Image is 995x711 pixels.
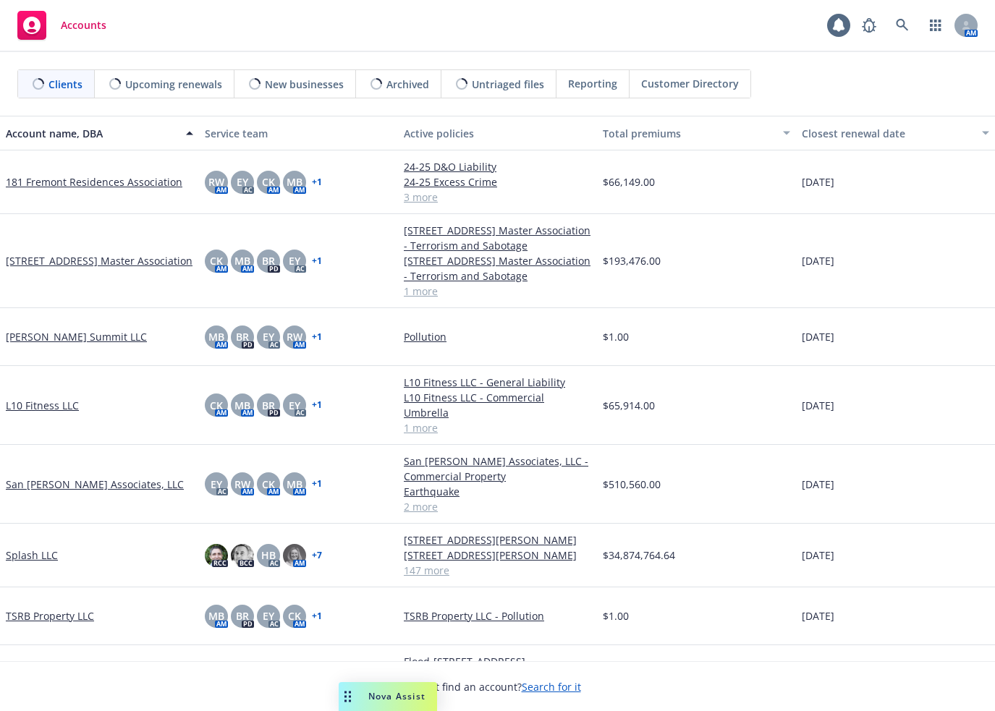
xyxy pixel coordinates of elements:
[802,608,834,623] span: [DATE]
[404,484,591,499] a: Earthquake
[404,159,591,174] a: 24-25 D&O Liability
[472,77,544,92] span: Untriaged files
[802,329,834,344] span: [DATE]
[404,499,591,514] a: 2 more
[208,174,224,190] span: RW
[415,679,581,694] span: Can't find an account?
[404,190,591,205] a: 3 more
[404,454,591,484] a: San [PERSON_NAME] Associates, LLC - Commercial Property
[888,11,917,40] a: Search
[210,398,223,413] span: CK
[802,126,973,141] div: Closest renewal date
[603,398,655,413] span: $65,914.00
[234,398,250,413] span: MB
[287,329,302,344] span: RW
[802,477,834,492] span: [DATE]
[287,477,302,492] span: MB
[404,420,591,435] a: 1 more
[234,477,250,492] span: RW
[921,11,950,40] a: Switch app
[568,76,617,91] span: Reporting
[287,174,302,190] span: MB
[289,253,300,268] span: EY
[236,329,249,344] span: BR
[802,548,834,563] span: [DATE]
[6,174,182,190] a: 181 Fremont Residences Association
[404,654,591,669] a: Flood-[STREET_ADDRESS]
[208,608,224,623] span: MB
[312,612,322,621] a: + 1
[283,544,306,567] img: photo
[802,253,834,268] span: [DATE]
[205,544,228,567] img: photo
[339,682,437,711] button: Nova Assist
[641,76,739,91] span: Customer Directory
[6,608,94,623] a: TSRB Property LLC
[603,477,661,492] span: $510,560.00
[802,398,834,413] span: [DATE]
[404,329,591,344] a: Pollution
[262,477,275,492] span: CK
[404,532,591,548] a: [STREET_ADDRESS][PERSON_NAME]
[398,116,597,150] button: Active policies
[522,680,581,694] a: Search for it
[603,253,661,268] span: $193,476.00
[208,329,224,344] span: MB
[312,257,322,265] a: + 1
[404,548,591,563] a: [STREET_ADDRESS][PERSON_NAME]
[603,174,655,190] span: $66,149.00
[368,690,425,702] span: Nova Assist
[312,480,322,488] a: + 1
[603,126,774,141] div: Total premiums
[603,608,629,623] span: $1.00
[61,20,106,31] span: Accounts
[6,548,58,563] a: Splash LLC
[288,608,301,623] span: CK
[237,174,248,190] span: EY
[262,253,275,268] span: BR
[210,253,223,268] span: CK
[263,608,274,623] span: EY
[404,390,591,420] a: L10 Fitness LLC - Commercial Umbrella
[262,398,275,413] span: BR
[125,77,222,92] span: Upcoming renewals
[265,77,344,92] span: New businesses
[289,398,300,413] span: EY
[312,551,322,560] a: + 7
[404,126,591,141] div: Active policies
[199,116,398,150] button: Service team
[404,563,591,578] a: 147 more
[404,375,591,390] a: L10 Fitness LLC - General Liability
[404,284,591,299] a: 1 more
[855,11,884,40] a: Report a Bug
[261,548,276,563] span: HB
[339,682,357,711] div: Drag to move
[603,329,629,344] span: $1.00
[312,333,322,341] a: + 1
[263,329,274,344] span: EY
[12,5,112,46] a: Accounts
[312,178,322,187] a: + 1
[6,398,79,413] a: L10 Fitness LLC
[796,116,995,150] button: Closest renewal date
[6,253,192,268] a: [STREET_ADDRESS] Master Association
[802,174,834,190] span: [DATE]
[211,477,222,492] span: EY
[404,253,591,284] a: [STREET_ADDRESS] Master Association - Terrorism and Sabotage
[6,126,177,141] div: Account name, DBA
[404,223,591,253] a: [STREET_ADDRESS] Master Association - Terrorism and Sabotage
[312,401,322,409] a: + 1
[6,477,184,492] a: San [PERSON_NAME] Associates, LLC
[404,608,591,623] a: TSRB Property LLC - Pollution
[48,77,82,92] span: Clients
[597,116,796,150] button: Total premiums
[404,174,591,190] a: 24-25 Excess Crime
[234,253,250,268] span: MB
[262,174,275,190] span: CK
